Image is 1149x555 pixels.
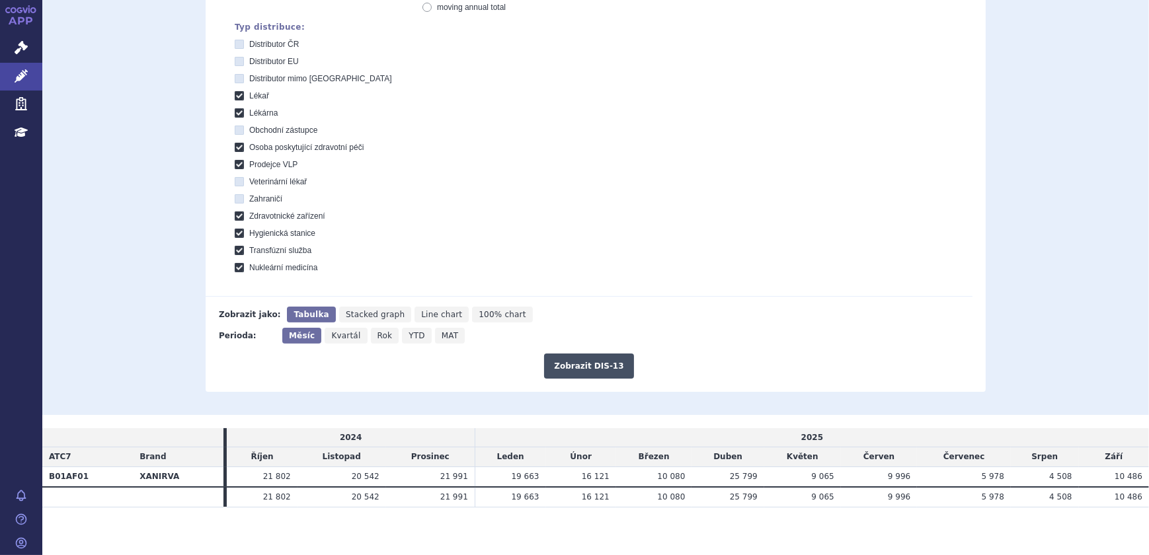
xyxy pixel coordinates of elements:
[249,143,364,152] span: Osoba poskytující zdravotní péči
[377,331,393,340] span: Rok
[421,310,462,319] span: Line chart
[249,40,299,49] span: Distributor ČR
[263,472,291,481] span: 21 802
[249,263,317,272] span: Nukleární medicína
[409,331,425,340] span: YTD
[352,472,379,481] span: 20 542
[841,447,918,467] td: Červen
[730,472,758,481] span: 25 799
[888,492,910,501] span: 9 996
[249,211,325,221] span: Zdravotnické zařízení
[982,472,1004,481] span: 5 978
[249,108,278,118] span: Lékárna
[657,472,685,481] span: 10 080
[249,194,282,203] span: Zahraničí
[249,160,297,169] span: Prodejce VLP
[442,331,459,340] span: MAT
[440,472,468,481] span: 21 991
[249,246,311,255] span: Transfúzní služba
[917,447,1011,467] td: Červenec
[249,91,269,100] span: Lékař
[1079,447,1149,467] td: Září
[42,467,133,487] th: B01AF01
[437,3,506,12] span: moving annual total
[133,467,223,487] th: XANIRVA
[1049,472,1072,481] span: 4 508
[249,229,315,238] span: Hygienická stanice
[730,492,758,501] span: 25 799
[888,472,910,481] span: 9 996
[512,492,539,501] span: 19 663
[49,452,71,461] span: ATC7
[386,447,475,467] td: Prosinec
[289,331,315,340] span: Měsíc
[812,472,834,481] span: 9 065
[692,447,764,467] td: Duben
[479,310,526,319] span: 100% chart
[249,57,299,66] span: Distributor EU
[1115,492,1142,501] span: 10 486
[219,307,280,322] div: Zobrazit jako:
[227,428,475,447] td: 2024
[1011,447,1079,467] td: Srpen
[440,492,468,501] span: 21 991
[235,22,972,32] div: Typ distribuce:
[219,328,276,344] div: Perioda:
[294,310,329,319] span: Tabulka
[331,331,360,340] span: Kvartál
[546,447,616,467] td: Únor
[764,447,841,467] td: Květen
[263,492,291,501] span: 21 802
[475,428,1149,447] td: 2025
[249,177,307,186] span: Veterinární lékař
[1049,492,1072,501] span: 4 508
[475,447,545,467] td: Leden
[812,492,834,501] span: 9 065
[297,447,386,467] td: Listopad
[346,310,405,319] span: Stacked graph
[227,447,297,467] td: Říjen
[139,452,166,461] span: Brand
[982,492,1004,501] span: 5 978
[582,472,610,481] span: 16 121
[657,492,685,501] span: 10 080
[582,492,610,501] span: 16 121
[1115,472,1142,481] span: 10 486
[512,472,539,481] span: 19 663
[616,447,692,467] td: Březen
[352,492,379,501] span: 20 542
[249,74,392,83] span: Distributor mimo [GEOGRAPHIC_DATA]
[249,126,317,135] span: Obchodní zástupce
[544,353,633,379] button: Zobrazit DIS-13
